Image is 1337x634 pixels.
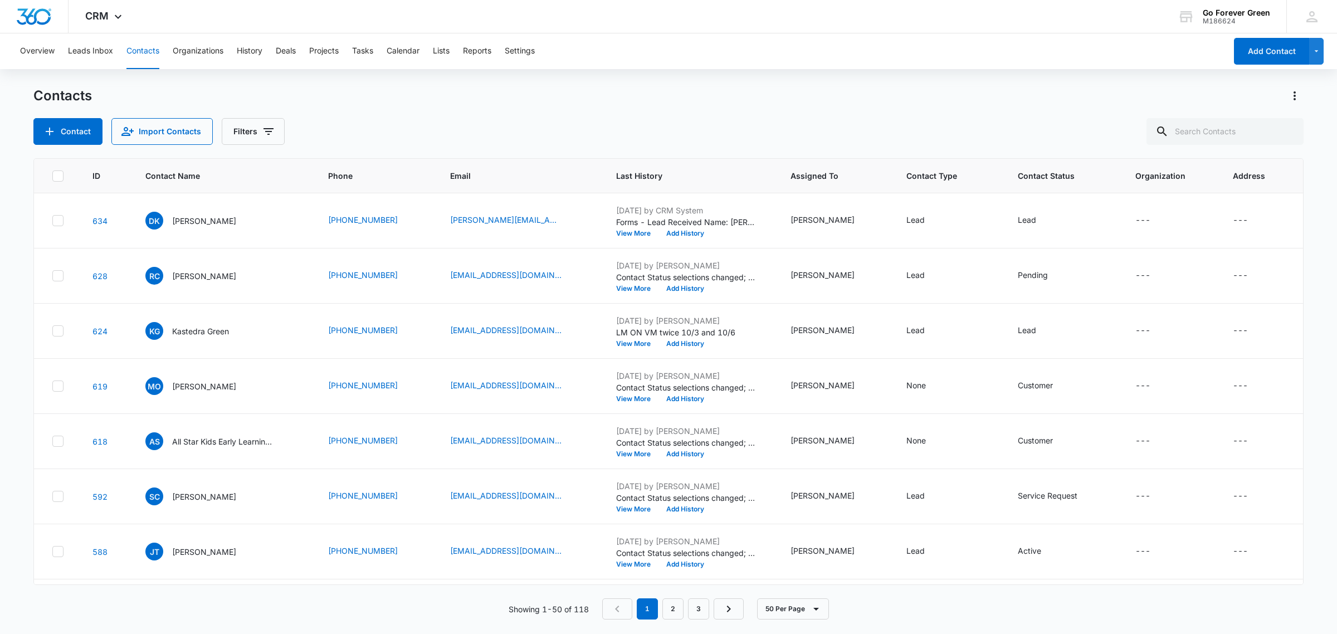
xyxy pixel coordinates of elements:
[616,315,755,326] p: [DATE] by [PERSON_NAME]
[1233,379,1248,393] div: ---
[658,340,712,347] button: Add History
[616,204,755,216] p: [DATE] by CRM System
[662,598,684,620] a: Page 2
[1018,490,1097,503] div: Contact Status - Service Request - Select to Edit Field
[1203,17,1270,25] div: account id
[509,603,589,615] p: Showing 1-50 of 118
[791,269,855,281] div: [PERSON_NAME]
[757,598,829,620] button: 50 Per Page
[1146,118,1304,145] input: Search Contacts
[616,425,755,437] p: [DATE] by [PERSON_NAME]
[791,435,855,446] div: [PERSON_NAME]
[1203,8,1270,17] div: account name
[658,285,712,292] button: Add History
[791,490,875,503] div: Assigned To - Blas Serpa - Select to Edit Field
[126,33,159,69] button: Contacts
[906,379,926,391] div: None
[92,547,108,557] a: Navigate to contact details page for John Thomas Lightsey
[463,33,491,69] button: Reports
[145,487,256,505] div: Contact Name - Sami Cor - Select to Edit Field
[1135,379,1150,393] div: ---
[906,490,925,501] div: Lead
[172,436,272,447] p: All Star Kids Early Learning Center 2 LLC
[328,269,418,282] div: Phone - (774) 836-0864 - Select to Edit Field
[616,326,755,338] p: LM ON VM twice 10/3 and 10/6
[1018,324,1036,336] div: Lead
[906,324,925,336] div: Lead
[145,267,163,285] span: RC
[173,33,223,69] button: Organizations
[906,214,945,227] div: Contact Type - Lead - Select to Edit Field
[616,437,755,448] p: Contact Status selections changed; Service Request was removed and Customer was added.
[172,325,229,337] p: Kastedra Green
[33,118,103,145] button: Add Contact
[172,381,236,392] p: [PERSON_NAME]
[616,396,658,402] button: View More
[450,269,582,282] div: Email - rdcranejr@gmail.com - Select to Edit Field
[906,379,946,393] div: Contact Type - None - Select to Edit Field
[791,269,875,282] div: Assigned To - Yvette Perez - Select to Edit Field
[658,451,712,457] button: Add History
[20,33,55,69] button: Overview
[172,491,236,503] p: [PERSON_NAME]
[172,546,236,558] p: [PERSON_NAME]
[791,214,875,227] div: Assigned To - Yvette Perez - Select to Edit Field
[1233,324,1248,338] div: ---
[450,324,582,338] div: Email - kastedra@yahoo.com - Select to Edit Field
[92,382,108,391] a: Navigate to contact details page for Michelle ONEILL
[791,379,855,391] div: [PERSON_NAME]
[450,269,562,281] a: [EMAIL_ADDRESS][DOMAIN_NAME]
[1018,545,1061,558] div: Contact Status - Active - Select to Edit Field
[616,370,755,382] p: [DATE] by [PERSON_NAME]
[616,260,755,271] p: [DATE] by [PERSON_NAME]
[906,214,925,226] div: Lead
[1135,324,1150,338] div: ---
[906,170,974,182] span: Contact Type
[328,324,418,338] div: Phone - (904) 294-5759 - Select to Edit Field
[1018,490,1077,501] div: Service Request
[637,598,658,620] em: 1
[1018,214,1036,226] div: Lead
[237,33,262,69] button: History
[1018,435,1053,446] div: Customer
[450,379,562,391] a: [EMAIL_ADDRESS][DOMAIN_NAME]
[1135,269,1170,282] div: Organization - - Select to Edit Field
[791,214,855,226] div: [PERSON_NAME]
[658,230,712,237] button: Add History
[1018,214,1056,227] div: Contact Status - Lead - Select to Edit Field
[145,487,163,505] span: SC
[450,435,562,446] a: [EMAIL_ADDRESS][DOMAIN_NAME]
[172,270,236,282] p: [PERSON_NAME]
[714,598,744,620] a: Next Page
[1135,324,1170,338] div: Organization - - Select to Edit Field
[505,33,535,69] button: Settings
[1135,435,1170,448] div: Organization - - Select to Edit Field
[1233,545,1268,558] div: Address - - Select to Edit Field
[1135,435,1150,448] div: ---
[328,170,407,182] span: Phone
[145,432,292,450] div: Contact Name - All Star Kids Early Learning Center 2 LLC - Select to Edit Field
[145,543,256,560] div: Contact Name - John Thomas Lightsey - Select to Edit Field
[906,545,925,557] div: Lead
[1286,87,1304,105] button: Actions
[602,598,744,620] nav: Pagination
[1018,269,1048,281] div: Pending
[1233,170,1269,182] span: Address
[92,216,108,226] a: Navigate to contact details page for Donald Kohs
[328,545,398,557] a: [PHONE_NUMBER]
[450,324,562,336] a: [EMAIL_ADDRESS][DOMAIN_NAME]
[1234,38,1309,65] button: Add Contact
[450,214,582,227] div: Email - donald.kohs@gmail.com - Select to Edit Field
[1233,324,1268,338] div: Address - - Select to Edit Field
[1233,435,1248,448] div: ---
[1233,435,1268,448] div: Address - - Select to Edit Field
[616,561,658,568] button: View More
[1233,269,1268,282] div: Address - - Select to Edit Field
[906,324,945,338] div: Contact Type - Lead - Select to Edit Field
[1233,490,1248,503] div: ---
[791,379,875,393] div: Assigned To - Blas Serpa - Select to Edit Field
[92,271,108,281] a: Navigate to contact details page for Robert Crane
[222,118,285,145] button: Filters
[1233,214,1248,227] div: ---
[450,490,562,501] a: [EMAIL_ADDRESS][DOMAIN_NAME]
